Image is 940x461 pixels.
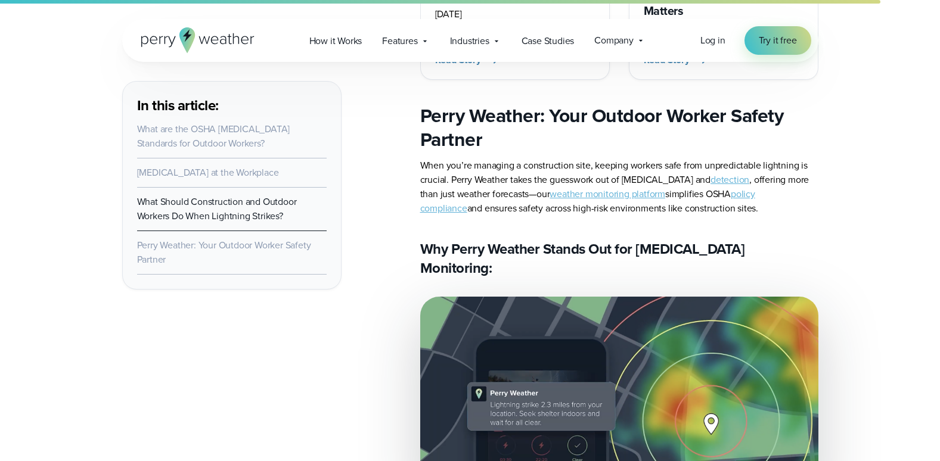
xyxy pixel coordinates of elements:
[309,34,362,48] span: How it Works
[299,29,373,53] a: How it Works
[137,122,290,150] a: What are the OSHA [MEDICAL_DATA] Standards for Outdoor Workers?
[382,34,417,48] span: Features
[137,96,327,115] h3: In this article:
[700,33,725,48] a: Log in
[700,33,725,47] span: Log in
[420,239,818,278] h3: Why Perry Weather Stands Out for [MEDICAL_DATA] Monitoring:
[435,7,595,21] div: [DATE]
[420,158,818,216] p: When you’re managing a construction site, keeping workers safe from unpredictable lightning is cr...
[759,33,797,48] span: Try it free
[420,187,755,215] a: policy compliance
[744,26,811,55] a: Try it free
[137,238,311,266] a: Perry Weather: Your Outdoor Worker Safety Partner
[550,187,665,201] a: weather monitoring platform
[450,34,489,48] span: Industries
[420,101,784,154] strong: Perry Weather: Your Outdoor Worker Safety Partner
[137,195,297,223] a: What Should Construction and Outdoor Workers Do When Lightning Strikes?
[511,29,585,53] a: Case Studies
[594,33,634,48] span: Company
[522,34,575,48] span: Case Studies
[137,166,279,179] a: [MEDICAL_DATA] at the Workplace
[711,173,749,186] a: detection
